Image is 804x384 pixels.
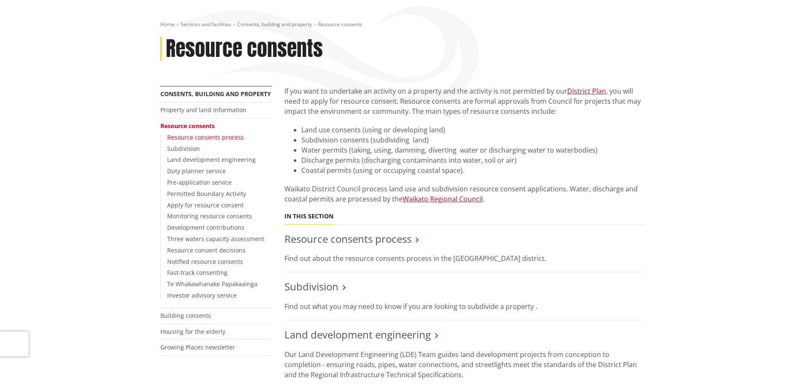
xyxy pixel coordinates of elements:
[403,194,483,204] a: Waikato Regional Council
[167,280,257,288] a: Te Whakawhanake Papakaainga
[284,279,338,293] a: Subdivision
[167,133,244,141] a: Resource consents process
[160,106,246,114] a: Property and land information
[167,235,264,243] a: Three waters capacity assessment
[284,301,644,311] p: Find out what you may need to know if you are looking to subdivide a property .
[284,328,431,341] a: Land development engineering
[301,135,644,145] li: Subdivision consents (subdividing land)​
[237,21,312,28] a: Consents, building and property
[765,349,796,379] iframe: Messenger Launcher
[284,86,644,116] p: If you want to undertake an activity on a property and the activity is not permitted by our , you...
[167,258,243,266] a: Notified resource consents
[167,223,244,231] a: Development contributions
[284,213,333,220] h5: In this section
[284,184,644,204] p: Waikato District Council process land use and subdivision resource consent applications. Water, d...
[160,21,175,28] a: Home
[167,269,227,277] a: Fast-track consenting
[167,291,237,299] a: Investor advisory service
[567,86,606,96] a: District Plan
[160,21,644,28] nav: breadcrumb
[167,201,244,209] a: Apply for resource consent
[167,145,200,153] a: Subdivision
[284,232,411,246] a: Resource consents process
[160,122,215,130] a: Resource consents
[166,37,323,61] h1: Resource consents
[160,311,211,320] a: Building consents
[167,190,246,198] a: Permitted Boundary Activity
[160,90,271,98] a: Consents, building and property
[167,178,232,186] a: Pre-application service
[167,156,256,164] a: Land development engineering
[160,343,235,351] a: Growing Places newsletter
[284,253,644,263] p: Find out about the resource consents process in the [GEOGRAPHIC_DATA] district.
[301,165,644,175] li: Coastal permits (using or occupying coastal space).​
[181,21,231,28] a: Services and facilities
[301,155,644,165] li: Discharge permits (discharging contaminants into water, soil or air)​
[318,21,362,28] span: Resource consents
[167,212,252,220] a: Monitoring resource consents
[160,328,225,336] a: Housing for the elderly
[301,145,644,155] li: Water permits (taking, using, damming, diverting water or discharging water to waterbodies)​
[301,125,644,135] li: Land use consents (using or developing land)​
[284,349,644,380] p: Our Land Development Engineering (LDE) Team guides land development projects from conception to c...
[167,246,246,254] a: Resource consent decisions
[167,167,226,175] a: Duty planner service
